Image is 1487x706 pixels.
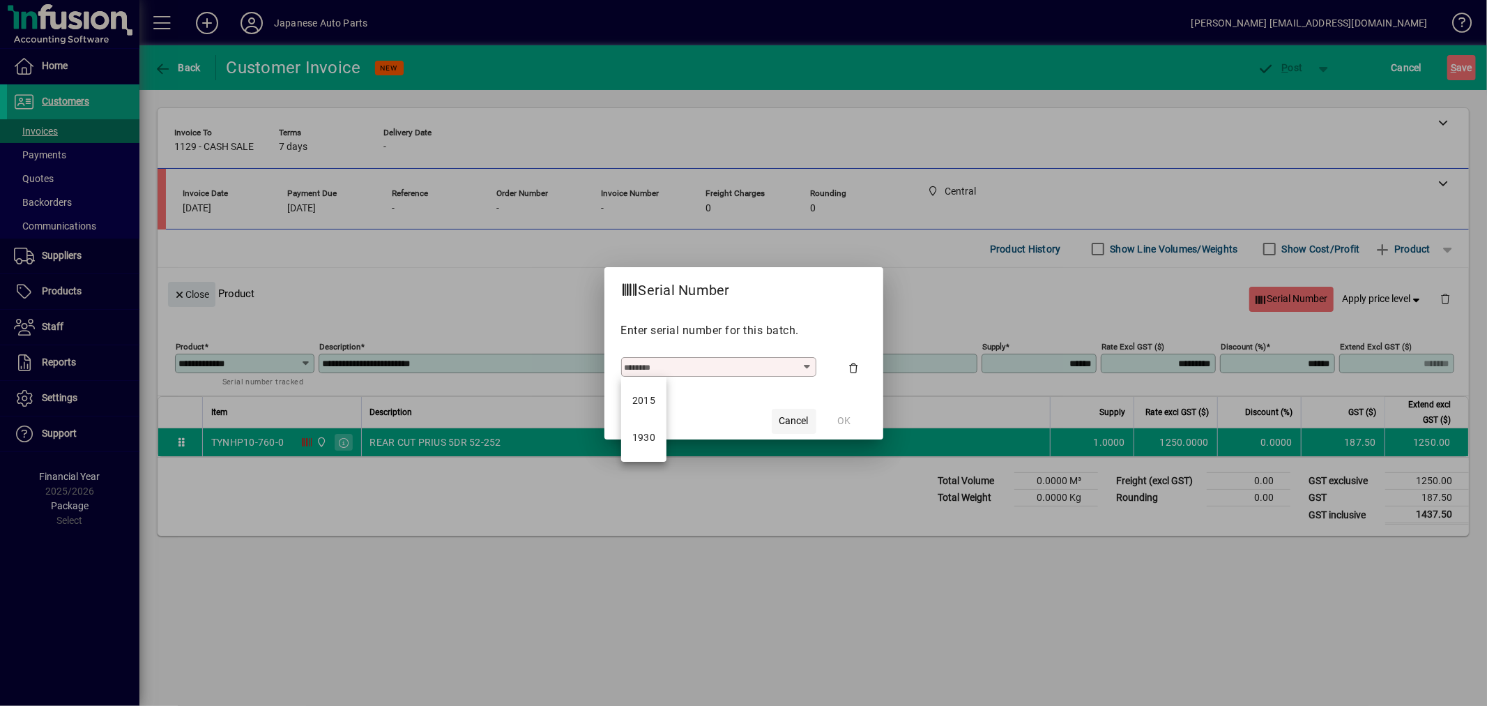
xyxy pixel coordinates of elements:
[625,377,805,391] mat-error: Required
[621,419,667,456] mat-option: 1930
[772,409,816,434] button: Cancel
[779,414,809,428] span: Cancel
[632,393,656,408] div: 2015
[632,430,656,445] div: 1930
[604,267,747,308] h2: Serial Number
[621,382,667,419] mat-option: 2015
[621,322,867,339] p: Enter serial number for this batch.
